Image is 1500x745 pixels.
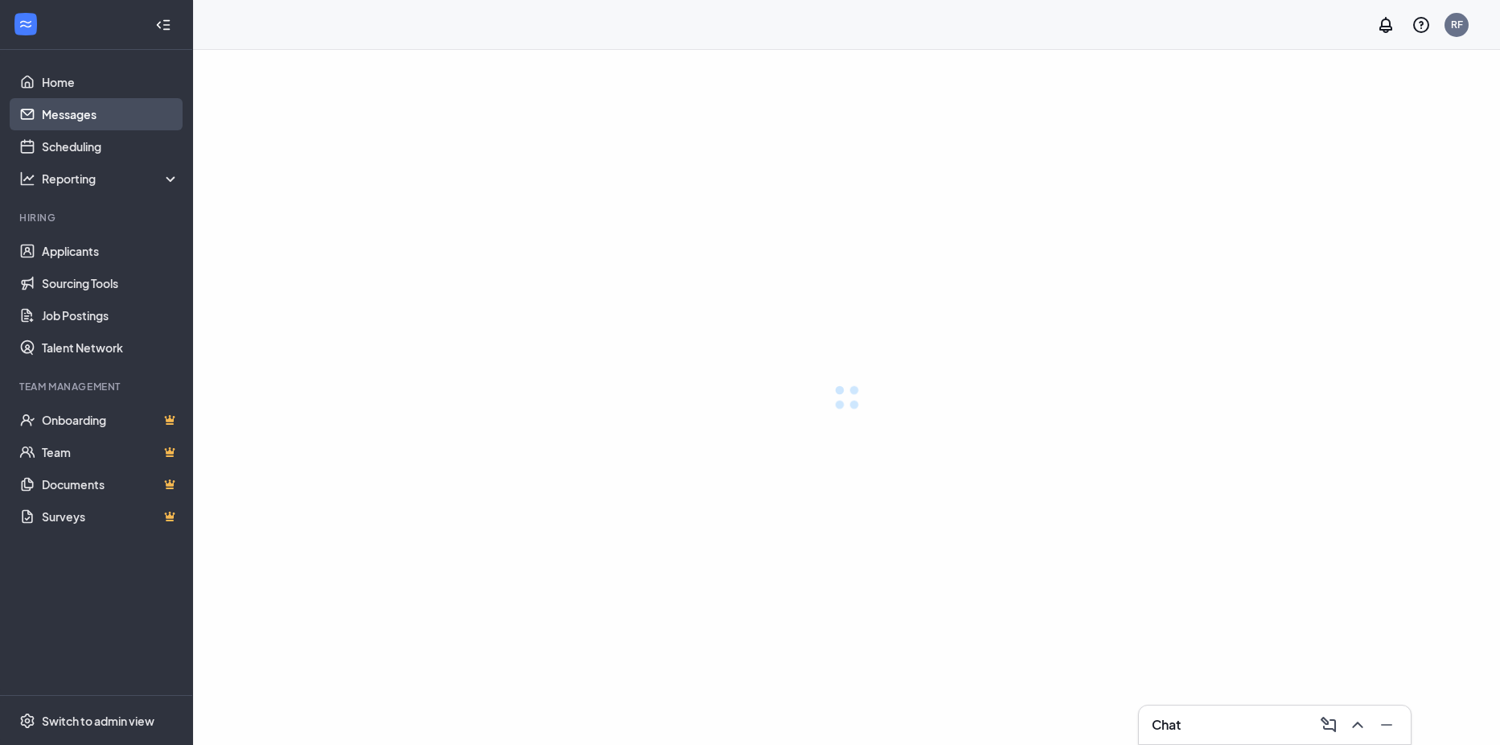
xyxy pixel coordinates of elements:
[42,235,179,267] a: Applicants
[42,331,179,364] a: Talent Network
[42,436,179,468] a: TeamCrown
[1377,715,1396,735] svg: Minimize
[42,171,180,187] div: Reporting
[1152,716,1181,734] h3: Chat
[1412,15,1431,35] svg: QuestionInfo
[1372,712,1398,738] button: Minimize
[42,66,179,98] a: Home
[19,211,176,224] div: Hiring
[1314,712,1340,738] button: ComposeMessage
[19,713,35,729] svg: Settings
[42,500,179,533] a: SurveysCrown
[1376,15,1395,35] svg: Notifications
[42,267,179,299] a: Sourcing Tools
[19,171,35,187] svg: Analysis
[42,713,154,729] div: Switch to admin view
[42,98,179,130] a: Messages
[42,404,179,436] a: OnboardingCrown
[1451,18,1463,31] div: RF
[18,16,34,32] svg: WorkstreamLogo
[1348,715,1367,735] svg: ChevronUp
[42,468,179,500] a: DocumentsCrown
[42,299,179,331] a: Job Postings
[19,380,176,393] div: Team Management
[1343,712,1369,738] button: ChevronUp
[42,130,179,163] a: Scheduling
[1319,715,1338,735] svg: ComposeMessage
[155,17,171,33] svg: Collapse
